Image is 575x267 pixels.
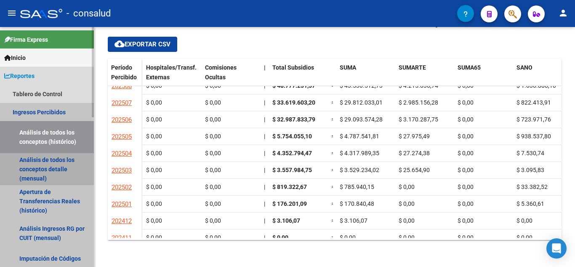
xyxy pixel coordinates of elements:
span: = [331,82,335,89]
span: | [264,82,265,89]
span: | [264,150,265,156]
span: $ 3.095,83 [516,167,544,173]
span: $ 0,00 [399,234,415,241]
span: 202501 [112,200,132,208]
span: $ 0,00 [458,150,474,156]
span: $ 0,00 [205,116,221,123]
span: $ 33.382,52 [516,183,548,190]
span: Total Subsidios [272,64,314,71]
span: $ 0,00 [146,82,162,89]
span: $ 822.413,91 [516,99,551,106]
span: $ 0,00 [458,116,474,123]
span: 202502 [112,183,132,191]
span: $ 0,00 [146,99,162,106]
span: | [264,167,265,173]
span: | [264,183,265,190]
span: $ 0,00 [516,234,532,241]
span: $ 0,00 [205,133,221,140]
span: 202505 [112,133,132,140]
span: = [331,150,335,156]
span: $ 7.530,74 [516,150,544,156]
span: $ 0,00 [399,200,415,207]
span: $ 5.360,61 [516,200,544,207]
span: Exportar CSV [114,40,170,48]
span: $ 4.215.830,74 [399,82,438,89]
span: $ 4.317.989,35 [340,150,379,156]
span: $ 3.529.234,02 [340,167,379,173]
span: $ 29.093.574,28 [340,116,383,123]
span: $ 3.170.287,75 [399,116,438,123]
span: SANO [516,64,532,71]
span: = [331,116,335,123]
span: $ 29.812.033,01 [340,99,383,106]
span: = [331,99,335,106]
span: 202507 [112,99,132,107]
span: $ 0,00 [205,234,221,241]
span: = [331,234,335,241]
span: $ 3.106,07 [272,217,300,224]
span: | [264,200,265,207]
span: $ 3.106,07 [340,217,367,224]
span: = [331,217,335,224]
span: $ 4.352.794,47 [272,150,312,156]
span: $ 0,00 [146,116,162,123]
span: $ 0,00 [399,217,415,224]
span: = [331,167,335,173]
span: | [264,133,265,140]
mat-icon: cloud_download [114,39,125,49]
span: $ 0,00 [458,167,474,173]
span: $ 785.940,15 [340,183,374,190]
span: 202508 [112,82,132,90]
span: $ 0,00 [458,200,474,207]
span: $ 48.777.231,57 [272,82,315,89]
span: = [331,200,335,207]
datatable-header-cell: Total Subsidios [269,59,328,94]
span: SUMARTE [399,64,426,71]
datatable-header-cell: SANO [513,59,572,94]
datatable-header-cell: SUMA65 [454,59,513,94]
span: $ 0,00 [146,167,162,173]
button: Exportar CSV [108,37,177,52]
span: $ 0,00 [272,234,288,241]
datatable-header-cell: Comisiones Ocultas [202,59,261,94]
span: $ 0,00 [458,82,474,89]
span: $ 0,00 [146,183,162,190]
span: Comisiones Ocultas [205,64,237,81]
datatable-header-cell: Hospitales/Transf. Externas [143,59,202,94]
span: Hospitales/Transf. Externas [146,64,197,81]
span: $ 0,00 [205,217,221,224]
span: $ 0,00 [205,167,221,173]
span: $ 0,00 [146,133,162,140]
span: $ 170.840,48 [340,200,374,207]
span: | [264,116,265,123]
span: Firma Express [4,35,48,44]
span: $ 0,00 [399,183,415,190]
span: | [264,64,266,71]
span: = [331,133,335,140]
span: $ 0,00 [205,150,221,156]
span: = [331,183,335,190]
span: SUMA65 [458,64,481,71]
span: $ 0,00 [340,234,356,241]
span: $ 723.971,76 [516,116,551,123]
datatable-header-cell: | [261,59,269,94]
span: $ 32.987.833,79 [272,116,315,123]
span: $ 0,00 [146,200,162,207]
span: $ 0,00 [458,183,474,190]
span: $ 0,00 [205,183,221,190]
span: 202504 [112,150,132,157]
span: | [264,234,265,241]
span: $ 2.985.156,28 [399,99,438,106]
span: $ 0,00 [205,99,221,106]
span: Reportes [4,71,35,81]
span: - consalud [67,4,111,23]
span: $ 43.530.512,73 [340,82,383,89]
span: | [264,99,265,106]
span: $ 819.322,67 [272,183,307,190]
datatable-header-cell: Período Percibido [108,59,141,94]
span: SUMA [340,64,356,71]
span: $ 0,00 [458,217,474,224]
span: 202411 [112,234,132,242]
span: $ 3.557.984,75 [272,167,312,173]
span: 202503 [112,167,132,174]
